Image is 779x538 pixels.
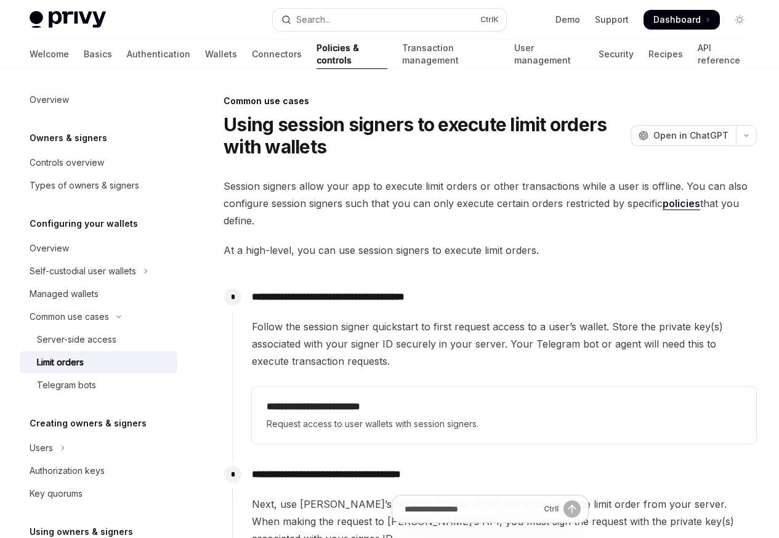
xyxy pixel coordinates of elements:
[631,125,736,146] button: Open in ChatGPT
[563,500,581,518] button: Send message
[296,12,331,27] div: Search...
[30,216,138,231] h5: Configuring your wallets
[20,328,177,351] a: Server-side access
[20,351,177,373] a: Limit orders
[698,39,749,69] a: API reference
[20,437,177,459] button: Toggle Users section
[653,14,701,26] span: Dashboard
[20,260,177,282] button: Toggle Self-custodial user wallets section
[30,241,69,256] div: Overview
[30,287,99,301] div: Managed wallets
[20,174,177,197] a: Types of owners & signers
[224,113,626,158] h1: Using session signers to execute limit orders with wallets
[648,39,683,69] a: Recipes
[30,39,69,69] a: Welcome
[30,486,83,501] div: Key quorums
[252,318,756,370] span: Follow the session signer quickstart to first request access to a user’s wallet. Store the privat...
[20,306,177,328] button: Toggle Common use cases section
[595,14,629,26] a: Support
[480,15,499,25] span: Ctrl K
[653,129,729,142] span: Open in ChatGPT
[555,14,580,26] a: Demo
[514,39,584,69] a: User management
[37,378,96,393] div: Telegram bots
[224,95,757,107] div: Common use cases
[663,197,700,210] a: policies
[20,283,177,305] a: Managed wallets
[30,131,107,145] h5: Owners & signers
[37,332,116,347] div: Server-side access
[30,463,105,478] div: Authorization keys
[644,10,720,30] a: Dashboard
[30,155,104,170] div: Controls overview
[127,39,190,69] a: Authentication
[273,9,506,31] button: Open search
[30,92,69,107] div: Overview
[405,495,539,523] input: Ask a question...
[599,39,634,69] a: Security
[30,416,147,431] h5: Creating owners & signers
[20,374,177,396] a: Telegram bots
[37,355,84,370] div: Limit orders
[30,11,106,28] img: light logo
[20,237,177,259] a: Overview
[252,39,302,69] a: Connectors
[205,39,237,69] a: Wallets
[317,39,387,69] a: Policies & controls
[20,152,177,174] a: Controls overview
[730,10,749,30] button: Toggle dark mode
[267,417,741,431] span: Request access to user wallets with session signers.
[20,483,177,505] a: Key quorums
[224,177,757,229] span: Session signers allow your app to execute limit orders or other transactions while a user is offl...
[30,178,139,193] div: Types of owners & signers
[84,39,112,69] a: Basics
[20,89,177,111] a: Overview
[30,264,136,279] div: Self-custodial user wallets
[402,39,500,69] a: Transaction management
[30,309,109,324] div: Common use cases
[224,242,757,259] span: At a high-level, you can use session signers to execute limit orders.
[20,460,177,482] a: Authorization keys
[30,441,53,455] div: Users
